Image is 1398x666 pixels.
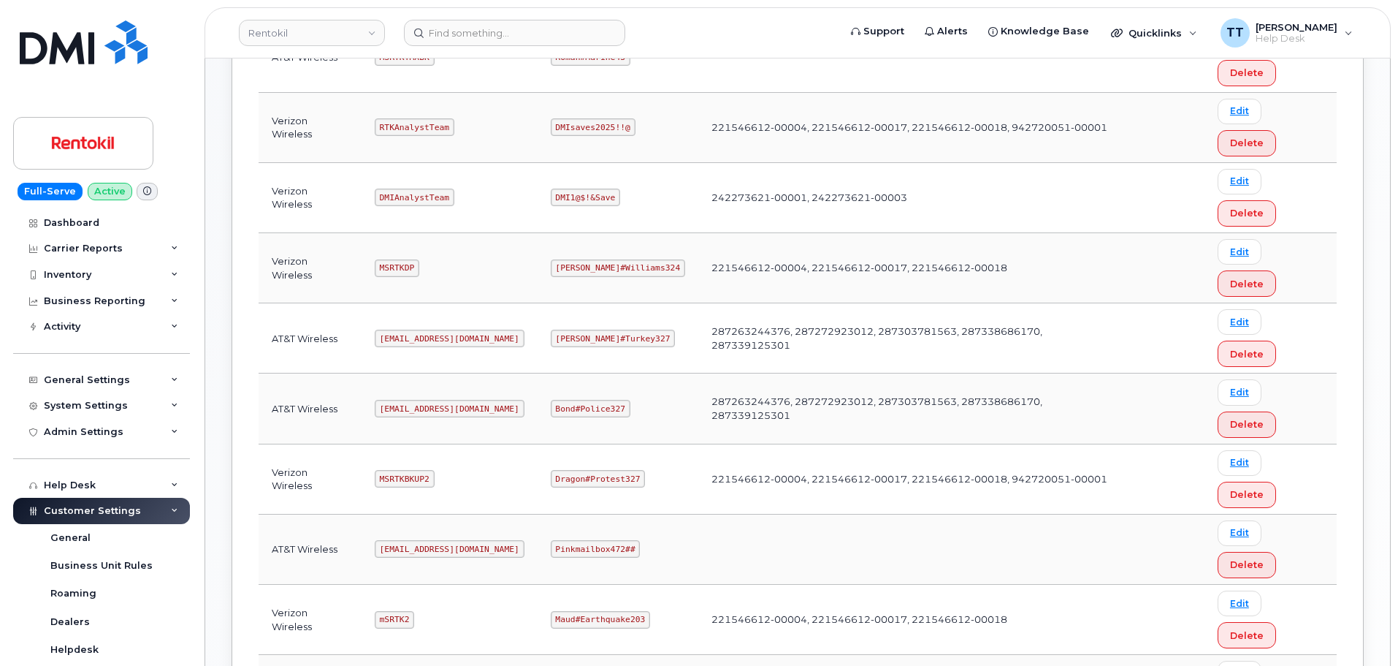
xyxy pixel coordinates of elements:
[1218,341,1276,367] button: Delete
[1218,239,1261,265] a: Edit
[698,444,1123,515] td: 221546612-00004, 221546612-00017, 221546612-00018, 942720051-00001
[259,93,362,163] td: Verizon Wireless
[1218,200,1276,227] button: Delete
[259,163,362,233] td: Verizon Wireless
[1218,552,1276,578] button: Delete
[375,260,419,277] code: MSRTKDP
[375,189,454,206] code: DMIAnalystTeam
[698,585,1123,655] td: 221546612-00004, 221546612-00017, 221546612-00018
[1230,417,1264,431] span: Delete
[1218,130,1276,156] button: Delete
[1218,450,1261,476] a: Edit
[551,540,641,558] code: Pinkmailbox472##
[1230,629,1264,643] span: Delete
[259,233,362,303] td: Verizon Wireless
[841,17,914,46] a: Support
[1218,412,1276,438] button: Delete
[698,374,1123,444] td: 287263244376, 287272923012, 287303781563, 287338686170, 287339125301
[1218,60,1276,86] button: Delete
[1218,591,1261,616] a: Edit
[1334,602,1387,655] iframe: Messenger Launcher
[375,470,435,488] code: MSRTKBKUP2
[1230,66,1264,80] span: Delete
[259,374,362,444] td: AT&T Wireless
[863,24,904,39] span: Support
[1218,270,1276,297] button: Delete
[551,118,635,136] code: DMIsaves2025!!@
[1001,24,1089,39] span: Knowledge Base
[1230,558,1264,572] span: Delete
[698,93,1123,163] td: 221546612-00004, 221546612-00017, 221546612-00018, 942720051-00001
[1230,347,1264,361] span: Delete
[1218,309,1261,335] a: Edit
[1226,24,1244,42] span: TT
[1218,482,1276,508] button: Delete
[259,303,362,374] td: AT&T Wireless
[1230,277,1264,291] span: Delete
[978,17,1099,46] a: Knowledge Base
[1218,622,1276,648] button: Delete
[937,24,968,39] span: Alerts
[1218,169,1261,194] a: Edit
[551,470,646,488] code: Dragon#Protest327
[404,20,625,46] input: Find something...
[551,611,650,629] code: Maud#Earthquake203
[375,330,524,347] code: [EMAIL_ADDRESS][DOMAIN_NAME]
[1230,136,1264,150] span: Delete
[1256,21,1337,33] span: [PERSON_NAME]
[1101,18,1207,48] div: Quicklinks
[259,515,362,585] td: AT&T Wireless
[259,585,362,655] td: Verizon Wireless
[698,163,1123,233] td: 242273621-00001, 242273621-00003
[1218,99,1261,124] a: Edit
[1210,18,1363,48] div: Travis Tedesco
[375,400,524,417] code: [EMAIL_ADDRESS][DOMAIN_NAME]
[259,444,362,515] td: Verizon Wireless
[1230,488,1264,502] span: Delete
[698,303,1123,374] td: 287263244376, 287272923012, 287303781563, 287338686170, 287339125301
[1128,27,1182,39] span: Quicklinks
[1230,206,1264,220] span: Delete
[551,260,685,277] code: [PERSON_NAME]#Williams324
[375,611,414,629] code: mSRTK2
[551,189,620,206] code: DMI1@$!&Save
[698,233,1123,303] td: 221546612-00004, 221546612-00017, 221546612-00018
[239,20,385,46] a: Rentokil
[375,118,454,136] code: RTKAnalystTeam
[551,330,676,347] code: [PERSON_NAME]#Turkey327
[1256,33,1337,45] span: Help Desk
[1218,521,1261,546] a: Edit
[914,17,978,46] a: Alerts
[375,540,524,558] code: [EMAIL_ADDRESS][DOMAIN_NAME]
[1218,379,1261,405] a: Edit
[551,400,630,417] code: Bond#Police327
